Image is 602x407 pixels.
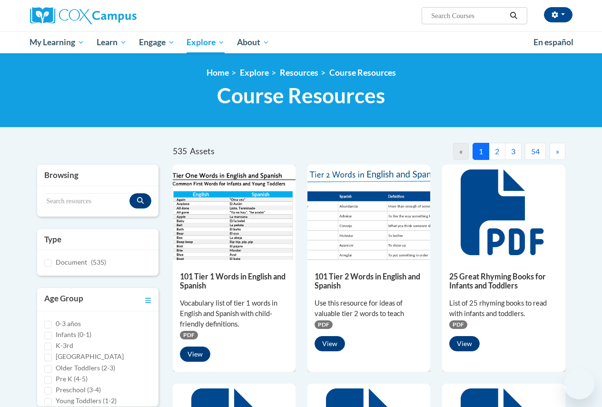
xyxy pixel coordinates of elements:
[56,374,88,384] label: Pre K (4-5)
[329,68,396,78] a: Course Resources
[315,336,345,351] button: View
[30,37,84,48] span: My Learning
[180,298,288,329] div: Vocabulary list of tier 1 words in English and Spanish with child-friendly definitions.
[30,7,201,24] a: Cox Campus
[129,193,151,208] button: Search resources
[506,10,521,21] button: Search
[44,193,129,209] input: Search resources
[449,272,558,290] h5: 25 Great Rhyming Books for Infants and Toddlers
[56,340,73,351] label: K-3rd
[133,31,181,53] a: Engage
[24,31,91,53] a: My Learning
[56,385,101,395] label: Preschool (3-4)
[44,293,83,306] h3: Age Group
[550,143,565,160] button: Next
[145,293,151,306] a: Toggle collapse
[533,37,573,47] span: En español
[280,68,318,78] a: Resources
[527,32,580,52] a: En español
[544,7,572,22] button: Account Settings
[56,351,124,362] label: [GEOGRAPHIC_DATA]
[489,143,505,160] button: 2
[217,83,385,108] span: Course Resources
[315,272,423,290] h5: 101 Tier 2 Words in English and Spanish
[231,31,276,53] a: About
[187,37,225,48] span: Explore
[56,363,115,373] label: Older Toddlers (2-3)
[180,347,210,362] button: View
[525,143,546,160] button: 54
[56,318,81,329] label: 0-3 años
[449,320,467,329] span: PDF
[237,37,269,48] span: About
[23,31,580,53] div: Main menu
[473,143,489,160] button: 1
[315,298,423,319] div: Use this resource for ideas of valuable tier 2 words to teach
[564,369,594,399] iframe: Button to launch messaging window
[180,272,288,290] h5: 101 Tier 1 Words in English and Spanish
[56,258,87,266] span: Document
[430,10,506,21] input: Search Courses
[307,165,430,260] img: 836e94b2-264a-47ae-9840-fb2574307f3b.pdf
[180,31,231,53] a: Explore
[97,37,127,48] span: Learn
[449,298,558,319] div: List of 25 rhyming books to read with infants and toddlers.
[315,320,333,329] span: PDF
[173,146,187,156] span: 535
[44,234,151,245] h3: Type
[240,68,269,78] a: Explore
[56,396,117,406] label: Young Toddlers (1-2)
[44,169,151,181] h3: Browsing
[449,336,480,351] button: View
[30,7,137,24] img: Cox Campus
[173,165,296,260] img: d35314be-4b7e-462d-8f95-b17e3d3bb747.pdf
[139,37,175,48] span: Engage
[369,143,565,160] nav: Pagination Navigation
[190,146,215,156] span: Assets
[207,68,229,78] a: Home
[56,329,91,340] label: Infants (0-1)
[180,331,198,339] span: PDF
[90,31,133,53] a: Learn
[505,143,522,160] button: 3
[91,258,106,266] span: (535)
[556,147,559,156] span: »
